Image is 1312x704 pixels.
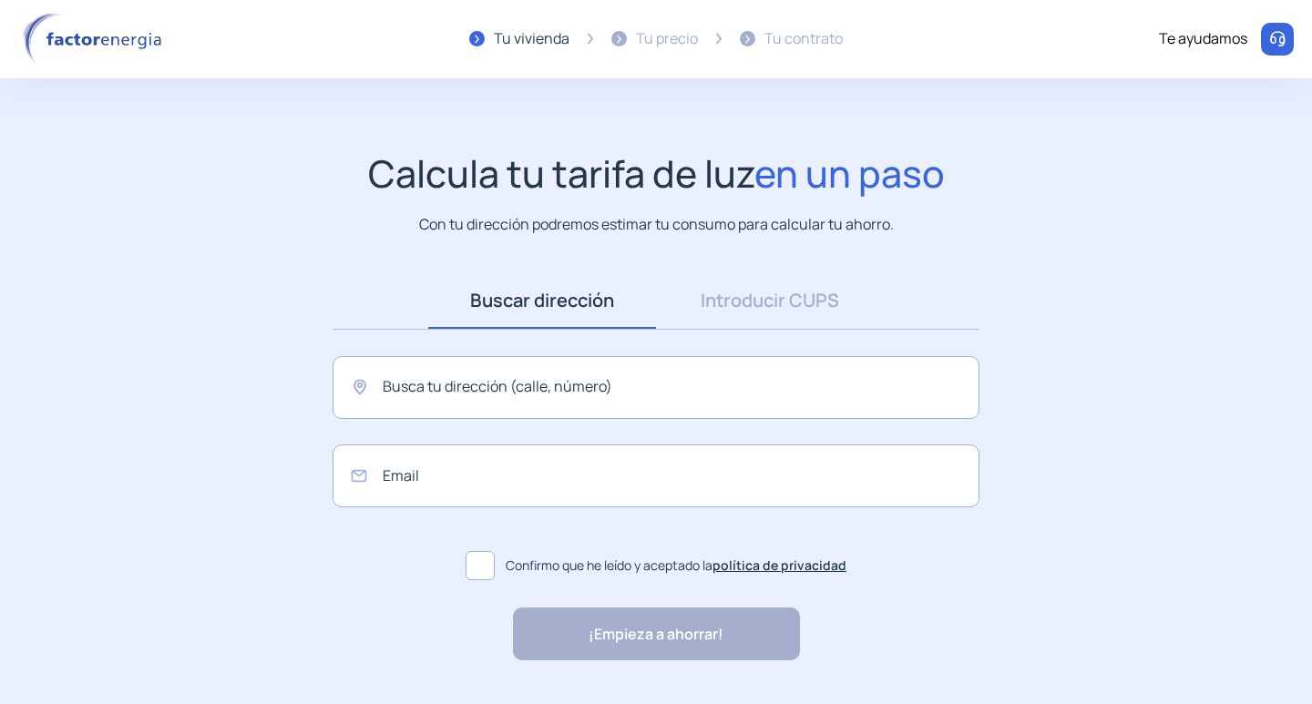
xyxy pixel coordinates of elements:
[656,272,884,329] a: Introducir CUPS
[1159,27,1247,51] div: Te ayudamos
[18,13,173,66] img: logo factor
[754,148,945,199] span: en un paso
[419,213,894,236] p: Con tu dirección podremos estimar tu consumo para calcular tu ahorro.
[1268,30,1286,48] img: llamar
[494,27,569,51] div: Tu vivienda
[636,27,698,51] div: Tu precio
[712,556,846,574] a: política de privacidad
[506,556,846,576] span: Confirmo que he leído y aceptado la
[764,27,843,51] div: Tu contrato
[428,272,656,329] a: Buscar dirección
[368,151,945,196] h1: Calcula tu tarifa de luz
